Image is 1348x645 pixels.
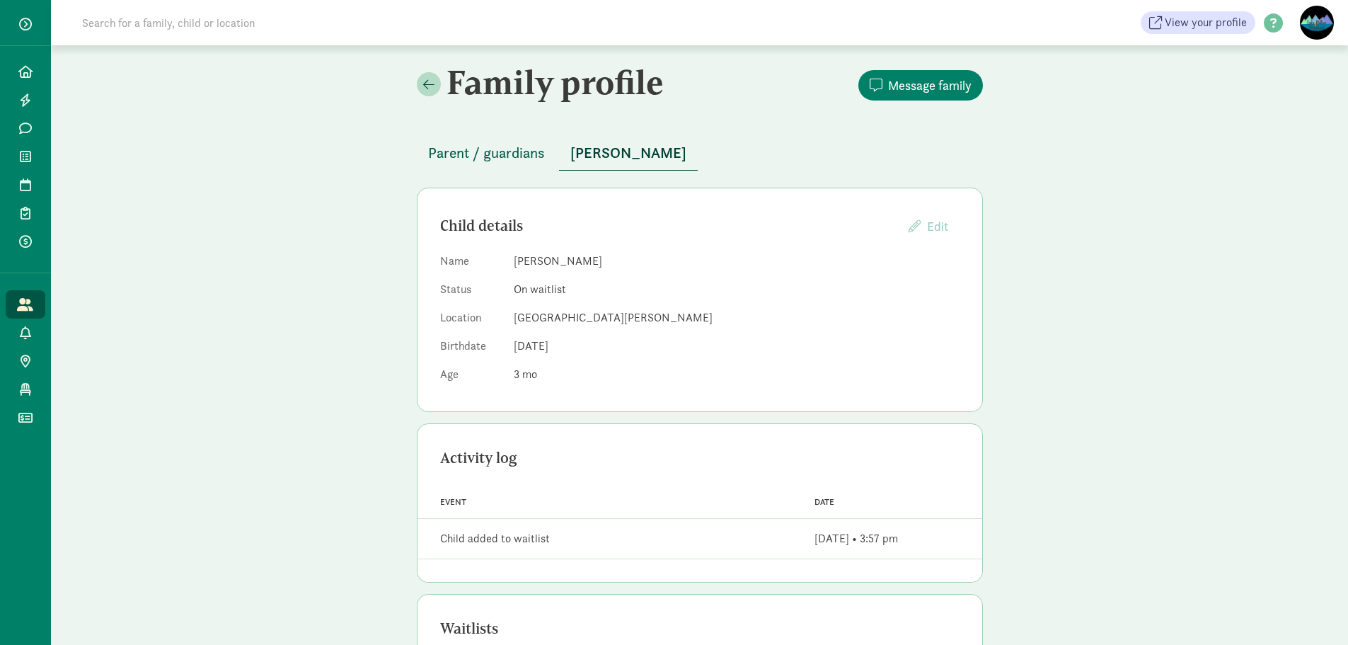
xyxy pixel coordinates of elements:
input: Search for a family, child or location [74,8,471,37]
span: Event [440,497,466,507]
button: Parent / guardians [417,136,556,170]
div: [DATE] • 3:57 pm [814,530,898,547]
button: Message family [858,70,983,101]
button: Edit [897,211,960,241]
button: [PERSON_NAME] [559,136,698,171]
div: Child details [440,215,897,237]
dt: Name [440,253,502,275]
dt: Status [440,281,502,304]
dt: Age [440,366,502,389]
a: View your profile [1141,11,1255,34]
div: Waitlists [440,617,960,640]
dt: Location [440,309,502,332]
a: Parent / guardians [417,145,556,161]
dd: [PERSON_NAME] [514,253,960,270]
span: Message family [888,76,972,95]
span: Date [814,497,834,507]
dt: Birthdate [440,338,502,360]
span: Parent / guardians [428,142,545,164]
span: View your profile [1165,14,1247,31]
dd: On waitlist [514,281,960,298]
span: 3 [514,367,537,382]
span: Edit [927,218,948,234]
span: [PERSON_NAME] [570,142,686,164]
dd: [GEOGRAPHIC_DATA][PERSON_NAME] [514,309,960,326]
div: Child added to waitlist [440,530,550,547]
h2: Family profile [417,62,697,102]
span: [DATE] [514,338,548,353]
iframe: Chat Widget [1277,577,1348,645]
div: Activity log [440,447,960,469]
a: [PERSON_NAME] [559,145,698,161]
